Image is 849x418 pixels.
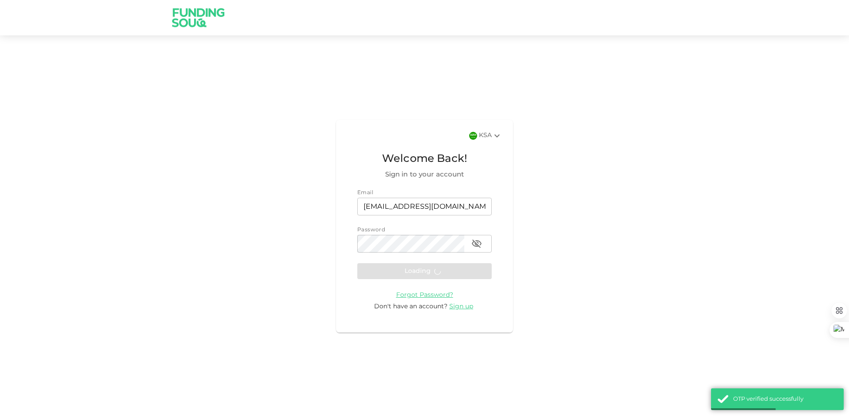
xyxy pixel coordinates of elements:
span: Sign up [449,303,473,310]
div: OTP verified successfully [733,395,837,404]
img: flag-sa.b9a346574cdc8950dd34b50780441f57.svg [469,132,477,140]
input: email [357,198,492,215]
input: password [357,235,464,253]
span: Don't have an account? [374,303,447,310]
div: KSA [479,130,502,141]
span: Sign in to your account [357,169,492,180]
span: Email [357,190,373,196]
span: Welcome Back! [357,151,492,168]
a: Forgot Password? [396,291,453,298]
span: Password [357,227,385,233]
